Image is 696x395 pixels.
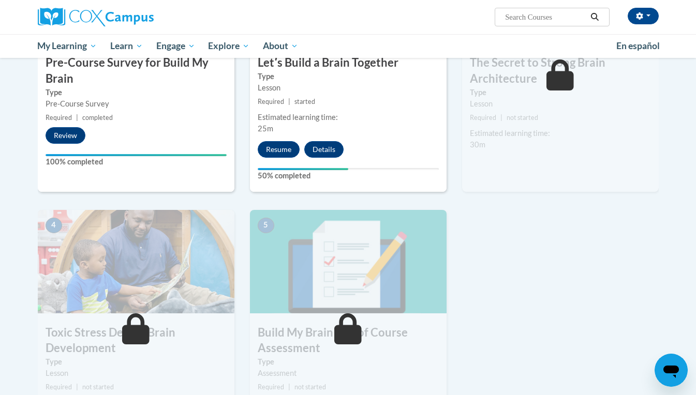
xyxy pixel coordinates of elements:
label: 100% completed [46,156,227,168]
label: Type [46,87,227,98]
span: En español [616,40,660,51]
span: not started [294,383,326,391]
label: Type [258,356,439,368]
img: Course Image [250,210,447,313]
img: Course Image [38,210,234,313]
span: Explore [208,40,249,52]
img: Cox Campus [38,8,154,26]
div: Your progress [46,154,227,156]
h3: Pre-Course Survey for Build My Brain [38,55,234,87]
div: Lesson [470,98,651,110]
button: Account Settings [628,8,659,24]
span: not started [507,114,538,121]
h3: Build My Brain End of Course Assessment [250,325,447,357]
span: completed [82,114,113,121]
a: Explore [201,34,256,58]
span: Required [46,114,72,121]
h3: Letʹs Build a Brain Together [250,55,447,71]
span: | [76,114,78,121]
span: 30m [470,140,485,149]
div: Estimated learning time: [470,128,651,139]
span: Engage [156,40,195,52]
span: started [294,98,315,105]
span: About [263,40,298,52]
span: | [500,114,502,121]
div: Lesson [46,368,227,379]
a: Learn [103,34,150,58]
div: Assessment [258,368,439,379]
label: Type [258,71,439,82]
a: Engage [150,34,202,58]
a: About [256,34,305,58]
button: Search [587,11,602,23]
iframe: Button to launch messaging window [655,354,688,387]
span: Required [258,383,284,391]
div: Main menu [22,34,674,58]
a: My Learning [31,34,104,58]
h3: The Secret to Strong Brain Architecture [462,55,659,87]
span: Required [258,98,284,105]
span: 4 [46,218,62,233]
span: not started [82,383,114,391]
div: Your progress [258,168,348,170]
span: My Learning [37,40,97,52]
a: Cox Campus [38,8,234,26]
span: Required [470,114,496,121]
span: 5 [258,218,274,233]
span: 25m [258,124,273,133]
label: 50% completed [258,170,439,181]
span: Required [46,383,72,391]
div: Pre-Course Survey [46,98,227,110]
span: | [288,98,290,105]
input: Search Courses [504,11,587,23]
div: Lesson [258,82,439,94]
div: Estimated learning time: [258,112,439,123]
span: Learn [110,40,143,52]
span: | [76,383,78,391]
button: Details [304,141,344,158]
button: Review [46,127,85,144]
button: Resume [258,141,300,158]
span: | [288,383,290,391]
a: En español [610,35,667,57]
label: Type [46,356,227,368]
h3: Toxic Stress Derails Brain Development [38,325,234,357]
label: Type [470,87,651,98]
